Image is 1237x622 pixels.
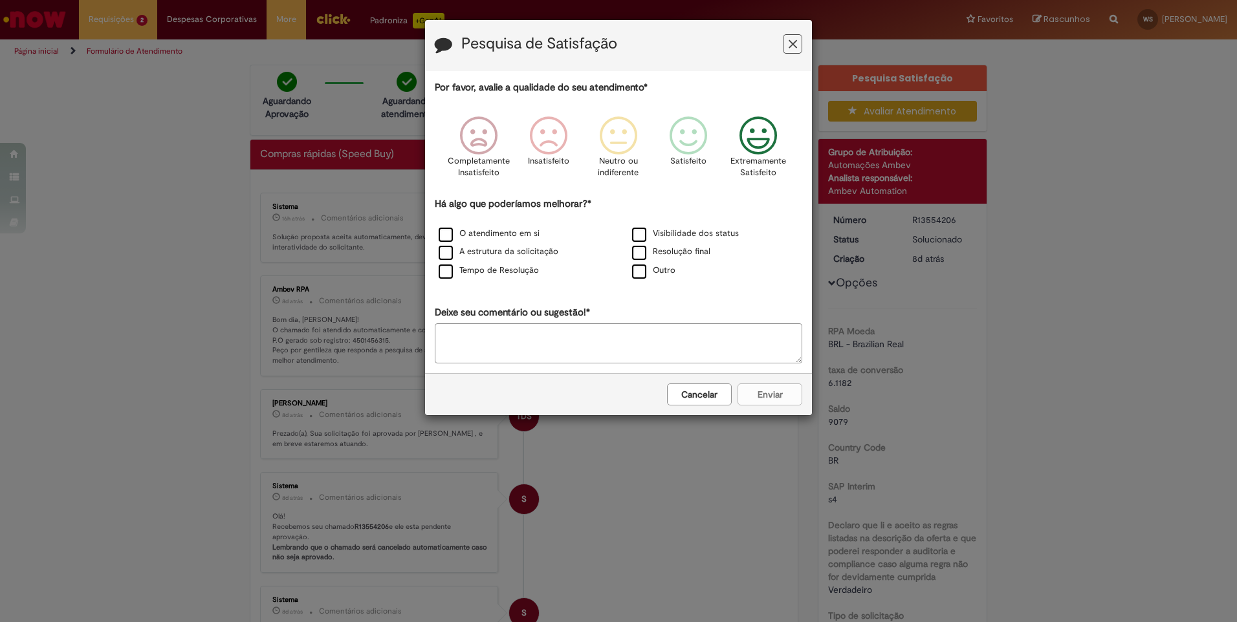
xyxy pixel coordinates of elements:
[435,81,648,94] label: Por favor, avalie a qualidade do seu atendimento*
[655,107,721,195] div: Satisfeito
[439,246,558,258] label: A estrutura da solicitação
[667,383,732,405] button: Cancelar
[435,197,802,281] div: Há algo que poderíamos melhorar?*
[461,36,617,52] label: Pesquisa de Satisfação
[435,306,590,319] label: Deixe seu comentário ou sugestão!*
[439,228,540,240] label: O atendimento em si
[725,107,791,195] div: Extremamente Satisfeito
[516,107,582,195] div: Insatisfeito
[730,155,786,179] p: Extremamente Satisfeito
[445,107,511,195] div: Completamente Insatisfeito
[632,228,739,240] label: Visibilidade dos status
[586,107,651,195] div: Neutro ou indiferente
[528,155,569,167] p: Insatisfeito
[632,264,675,277] label: Outro
[670,155,706,167] p: Satisfeito
[595,155,642,179] p: Neutro ou indiferente
[439,264,539,277] label: Tempo de Resolução
[448,155,510,179] p: Completamente Insatisfeito
[632,246,710,258] label: Resolução final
